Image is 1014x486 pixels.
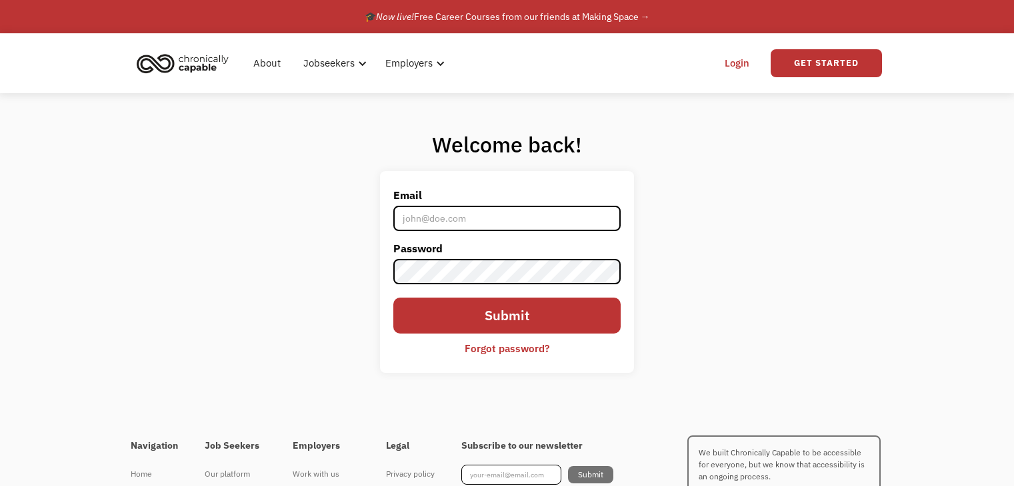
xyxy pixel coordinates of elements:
[293,440,359,452] h4: Employers
[377,42,449,85] div: Employers
[717,42,757,85] a: Login
[386,465,435,483] a: Privacy policy
[293,466,359,482] div: Work with us
[386,440,435,452] h4: Legal
[365,9,650,25] div: 🎓 Free Career Courses from our friends at Making Space →
[393,206,620,231] input: john@doe.com
[131,465,178,483] a: Home
[461,465,561,485] input: your-email@email.com
[385,55,433,71] div: Employers
[376,11,414,23] em: Now live!
[293,465,359,483] a: Work with us
[771,49,882,77] a: Get Started
[131,440,178,452] h4: Navigation
[205,466,266,482] div: Our platform
[133,49,239,78] a: home
[386,466,435,482] div: Privacy policy
[393,238,620,259] label: Password
[295,42,371,85] div: Jobseekers
[455,337,559,360] a: Forgot password?
[245,42,289,85] a: About
[380,131,633,158] h1: Welcome back!
[303,55,355,71] div: Jobseekers
[131,466,178,482] div: Home
[393,184,620,206] label: Email
[393,184,620,359] form: Email Form 2
[133,49,233,78] img: Chronically Capable logo
[461,465,613,485] form: Footer Newsletter
[568,466,613,483] input: Submit
[393,298,620,333] input: Submit
[461,440,613,452] h4: Subscribe to our newsletter
[205,440,266,452] h4: Job Seekers
[465,340,549,356] div: Forgot password?
[205,465,266,483] a: Our platform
